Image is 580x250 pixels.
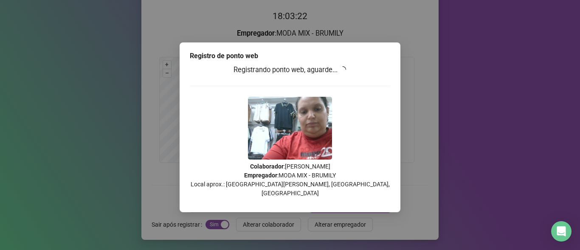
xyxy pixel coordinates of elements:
img: Z [248,97,332,160]
span: loading [339,66,346,73]
strong: Empregador [244,172,277,179]
div: Open Intercom Messenger [551,221,572,242]
p: : [PERSON_NAME] : MODA MIX - BRUMILY Local aprox.: [GEOGRAPHIC_DATA][PERSON_NAME], [GEOGRAPHIC_DA... [190,162,390,198]
strong: Colaborador [250,163,284,170]
div: Registro de ponto web [190,51,390,61]
h3: Registrando ponto web, aguarde... [190,65,390,76]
